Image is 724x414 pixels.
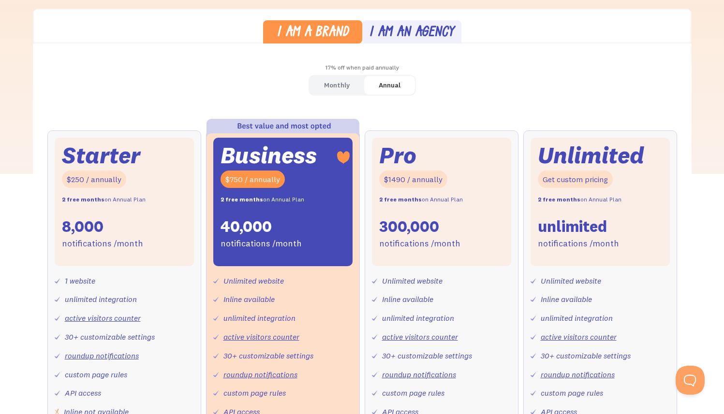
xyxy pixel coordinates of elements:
[65,351,139,360] a: roundup notifications
[379,216,439,237] div: 300,000
[541,386,603,400] div: custom page rules
[379,145,416,166] div: Pro
[538,193,621,207] div: on Annual Plan
[541,292,592,306] div: Inline available
[379,196,422,203] strong: 2 free months
[223,386,286,400] div: custom page rules
[223,274,284,288] div: Unlimited website
[62,145,140,166] div: Starter
[223,349,313,363] div: 30+ customizable settings
[221,171,285,188] div: $750 / annually
[223,370,297,379] a: roundup notifications
[541,311,613,325] div: unlimited integration
[382,349,472,363] div: 30+ customizable settings
[382,274,443,288] div: Unlimited website
[382,332,458,342] a: active visitors counter
[277,26,349,40] div: I am a brand
[541,370,615,379] a: roundup notifications
[65,368,127,382] div: custom page rules
[538,145,644,166] div: Unlimited
[65,330,155,344] div: 30+ customizable settings
[221,216,272,237] div: 40,000
[221,193,304,207] div: on Annual Plan
[62,193,146,207] div: on Annual Plan
[324,78,350,92] div: Monthly
[33,61,692,75] div: 17% off when paid annually
[541,349,631,363] div: 30+ customizable settings
[65,386,101,400] div: API access
[538,216,607,237] div: unlimited
[221,145,317,166] div: Business
[221,237,302,251] div: notifications /month
[62,237,143,251] div: notifications /month
[62,216,103,237] div: 8,000
[382,386,444,400] div: custom page rules
[65,313,141,323] a: active visitors counter
[382,311,454,325] div: unlimited integration
[379,193,463,207] div: on Annual Plan
[369,26,454,40] div: I am an agency
[65,292,137,306] div: unlimited integration
[223,292,275,306] div: Inline available
[379,171,447,188] div: $1490 / annually
[538,196,580,203] strong: 2 free months
[541,274,601,288] div: Unlimited website
[676,366,705,395] iframe: Toggle Customer Support
[538,237,619,251] div: notifications /month
[62,171,126,188] div: $250 / annually
[65,274,95,288] div: 1 website
[379,237,460,251] div: notifications /month
[379,78,400,92] div: Annual
[223,332,299,342] a: active visitors counter
[382,370,456,379] a: roundup notifications
[223,311,296,325] div: unlimited integration
[382,292,433,306] div: Inline available
[62,196,104,203] strong: 2 free months
[538,171,613,188] div: Get custom pricing
[541,332,617,342] a: active visitors counter
[221,196,263,203] strong: 2 free months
